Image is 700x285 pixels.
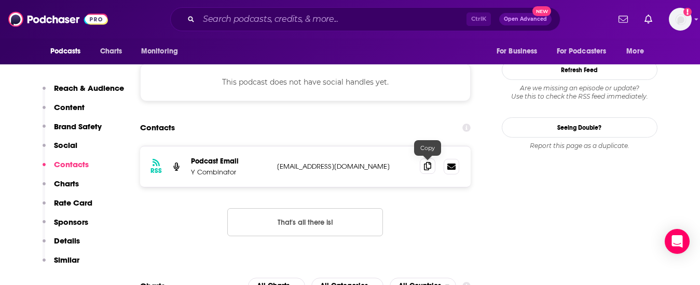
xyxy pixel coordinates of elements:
[54,159,89,169] p: Contacts
[277,162,412,171] p: [EMAIL_ADDRESS][DOMAIN_NAME]
[50,44,81,59] span: Podcasts
[54,217,88,227] p: Sponsors
[669,8,692,31] img: User Profile
[43,217,88,236] button: Sponsors
[466,12,491,26] span: Ctrl K
[54,198,92,208] p: Rate Card
[502,142,657,150] div: Report this page as a duplicate.
[640,10,656,28] a: Show notifications dropdown
[170,7,560,31] div: Search podcasts, credits, & more...
[43,140,77,159] button: Social
[93,42,129,61] a: Charts
[504,17,547,22] span: Open Advanced
[43,236,80,255] button: Details
[499,13,552,25] button: Open AdvancedNew
[150,167,162,175] h3: RSS
[683,8,692,16] svg: Add a profile image
[502,84,657,101] div: Are we missing an episode or update? Use this to check the RSS feed immediately.
[665,229,690,254] div: Open Intercom Messenger
[54,102,85,112] p: Content
[497,44,538,59] span: For Business
[191,168,269,177] p: Y Combinator
[140,63,471,101] div: This podcast does not have social handles yet.
[191,157,269,166] p: Podcast Email
[43,179,79,198] button: Charts
[100,44,122,59] span: Charts
[54,83,124,93] p: Reach & Audience
[626,44,644,59] span: More
[669,8,692,31] button: Show profile menu
[43,198,92,217] button: Rate Card
[227,208,383,236] button: Nothing here.
[134,42,191,61] button: open menu
[43,159,89,179] button: Contacts
[8,9,108,29] img: Podchaser - Follow, Share and Rate Podcasts
[54,140,77,150] p: Social
[199,11,466,28] input: Search podcasts, credits, & more...
[502,60,657,80] button: Refresh Feed
[54,236,80,246] p: Details
[141,44,178,59] span: Monitoring
[43,42,94,61] button: open menu
[43,83,124,102] button: Reach & Audience
[550,42,622,61] button: open menu
[619,42,657,61] button: open menu
[140,118,175,138] h2: Contacts
[532,6,551,16] span: New
[43,121,102,141] button: Brand Safety
[54,121,102,131] p: Brand Safety
[54,179,79,188] p: Charts
[489,42,551,61] button: open menu
[43,255,79,274] button: Similar
[614,10,632,28] a: Show notifications dropdown
[414,140,441,156] div: Copy
[54,255,79,265] p: Similar
[43,102,85,121] button: Content
[557,44,607,59] span: For Podcasters
[669,8,692,31] span: Logged in as rpearson
[502,117,657,138] a: Seeing Double?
